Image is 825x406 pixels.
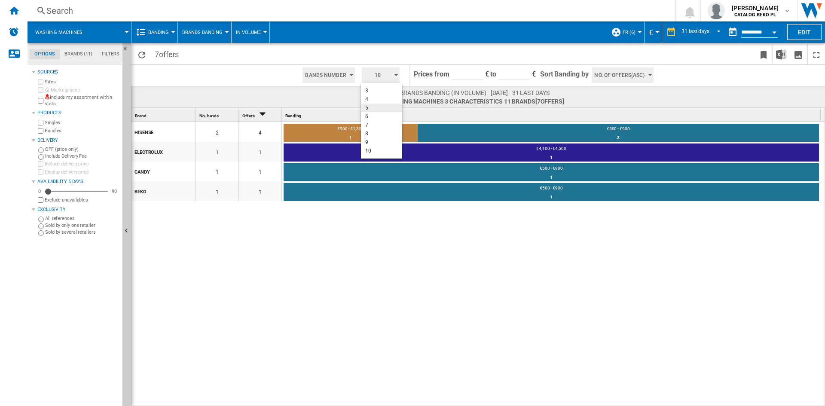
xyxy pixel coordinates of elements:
[365,131,368,137] span: 8
[365,122,368,128] span: 7
[365,88,368,94] span: 3
[365,105,368,111] span: 5
[365,148,371,154] span: 10
[365,96,368,102] span: 4
[365,139,368,145] span: 9
[365,113,368,119] span: 6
